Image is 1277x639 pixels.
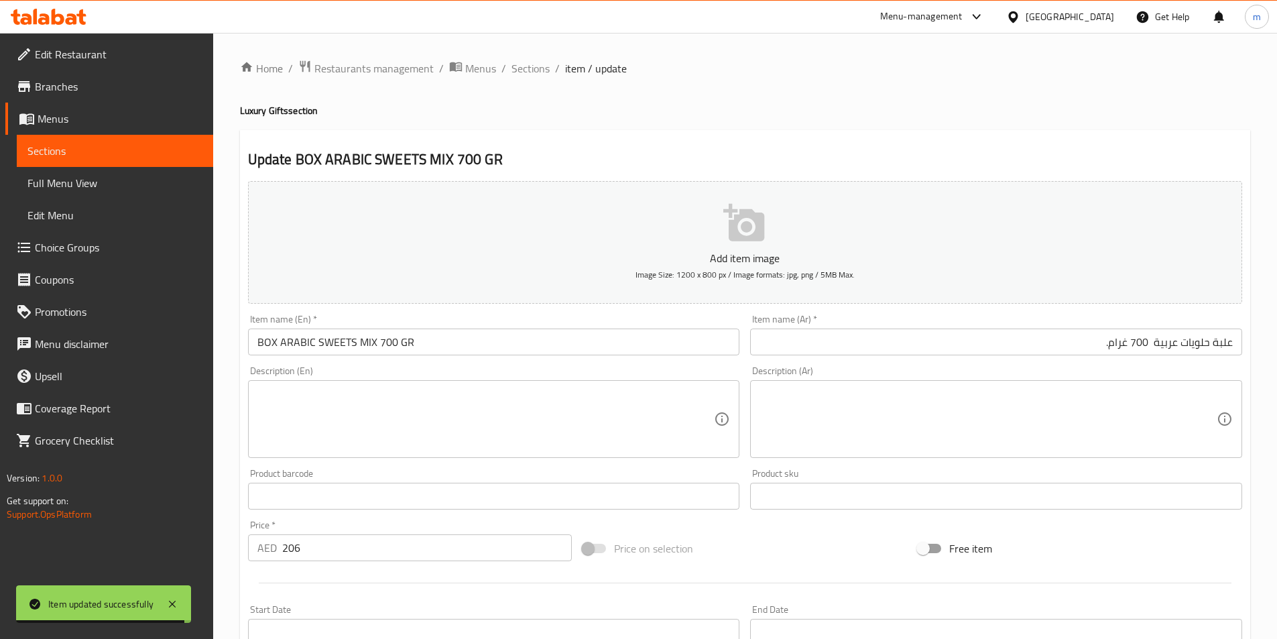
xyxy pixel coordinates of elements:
[35,78,202,95] span: Branches
[614,540,693,557] span: Price on selection
[5,103,213,135] a: Menus
[288,60,293,76] li: /
[7,492,68,510] span: Get support on:
[282,534,572,561] input: Please enter price
[5,328,213,360] a: Menu disclaimer
[5,70,213,103] a: Branches
[27,207,202,223] span: Edit Menu
[7,469,40,487] span: Version:
[17,167,213,199] a: Full Menu View
[35,336,202,352] span: Menu disclaimer
[1026,9,1114,24] div: [GEOGRAPHIC_DATA]
[269,250,1221,266] p: Add item image
[314,60,434,76] span: Restaurants management
[5,424,213,457] a: Grocery Checklist
[7,506,92,523] a: Support.OpsPlatform
[17,199,213,231] a: Edit Menu
[5,296,213,328] a: Promotions
[17,135,213,167] a: Sections
[1253,9,1261,24] span: m
[27,175,202,191] span: Full Menu View
[5,38,213,70] a: Edit Restaurant
[257,540,277,556] p: AED
[27,143,202,159] span: Sections
[248,329,740,355] input: Enter name En
[501,60,506,76] li: /
[635,267,855,282] span: Image Size: 1200 x 800 px / Image formats: jpg, png / 5MB Max.
[449,60,496,77] a: Menus
[298,60,434,77] a: Restaurants management
[35,432,202,449] span: Grocery Checklist
[240,60,1250,77] nav: breadcrumb
[565,60,627,76] span: item / update
[880,9,963,25] div: Menu-management
[35,400,202,416] span: Coverage Report
[35,304,202,320] span: Promotions
[35,368,202,384] span: Upsell
[240,60,283,76] a: Home
[5,231,213,264] a: Choice Groups
[42,469,62,487] span: 1.0.0
[248,483,740,510] input: Please enter product barcode
[511,60,550,76] a: Sections
[248,181,1242,304] button: Add item imageImage Size: 1200 x 800 px / Image formats: jpg, png / 5MB Max.
[555,60,560,76] li: /
[35,239,202,255] span: Choice Groups
[949,540,992,557] span: Free item
[5,264,213,296] a: Coupons
[35,272,202,288] span: Coupons
[35,46,202,62] span: Edit Restaurant
[439,60,444,76] li: /
[5,392,213,424] a: Coverage Report
[48,597,154,612] div: Item updated successfully
[5,360,213,392] a: Upsell
[750,329,1242,355] input: Enter name Ar
[240,104,1250,117] h4: Luxury Gifts section
[750,483,1242,510] input: Please enter product sku
[248,150,1242,170] h2: Update BOX ARABIC SWEETS MIX 700 GR
[465,60,496,76] span: Menus
[38,111,202,127] span: Menus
